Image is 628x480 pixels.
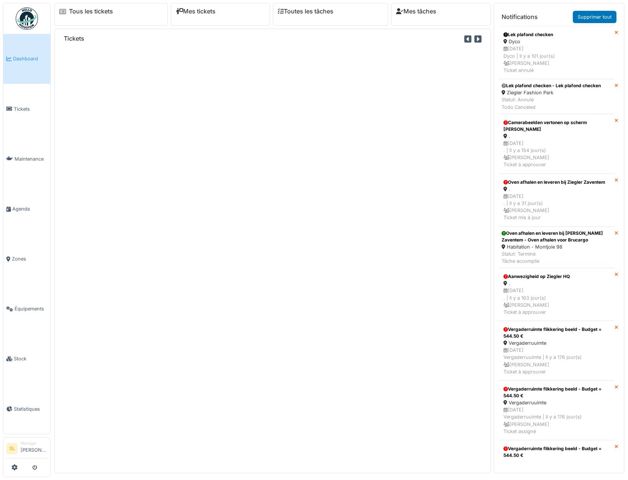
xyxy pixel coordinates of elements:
a: Vergaderruimte flikkering beeld - Budget = 544.50 € Vergaderruuimte [DATE]Vergaderruuimte | Il y ... [499,321,615,380]
div: Vergaderruimte flikkering beeld - Budget = 544.50 € [503,386,610,399]
div: [DATE] Vergaderruuimte | Il y a 176 jour(s) [PERSON_NAME] Ticket à approuver [503,347,610,375]
a: Oven afhalen en leveren bij [PERSON_NAME] Zaventem - Oven afhalen voor Brucargo Habitation - Mont... [499,227,615,268]
a: SL Manager[PERSON_NAME] [6,440,47,458]
span: Maintenance [15,155,47,162]
div: [DATE] . | Il y a 31 jour(s) [PERSON_NAME] Ticket mis à jour [503,193,610,221]
a: Équipements [3,284,50,334]
span: translation missing: fr.notification.todo_canceled [502,104,536,110]
a: Zones [3,234,50,284]
h6: Tickets [64,35,84,42]
div: Habitation - Montjoie 98 [502,243,612,250]
a: Aanwezigheid op Ziegler HQ . [DATE]. | Il y a 163 jour(s) [PERSON_NAME]Ticket à approuver [499,268,615,321]
span: Zones [12,255,47,262]
div: . [503,186,610,193]
div: Lek plafond checken [503,31,610,38]
span: Statistiques [14,405,47,413]
a: Stock [3,334,50,384]
li: [PERSON_NAME] [21,440,47,457]
span: Équipements [15,305,47,312]
div: Vergaderruuimte [503,399,610,406]
div: [DATE] . | Il y a 163 jour(s) [PERSON_NAME] Ticket à approuver [503,287,610,316]
div: Dyco [503,38,610,45]
a: Oven afhalen en leveren bij Ziegler Zaventem . [DATE]. | Il y a 31 jour(s) [PERSON_NAME]Ticket mi... [499,174,615,227]
div: Oven afhalen en leveren bij Ziegler Zaventem [503,179,610,186]
a: Maintenance [3,134,50,184]
div: Aanwezigheid op Ziegler HQ [503,273,610,280]
a: Mes tickets [176,8,216,15]
div: . [503,133,610,140]
div: Vergaderruimte flikkering beeld - Budget = 544.50 € [503,445,610,459]
span: Tickets [14,105,47,113]
span: Stock [14,355,47,362]
span: Dashboard [13,55,47,62]
div: Vergaderruuimte [503,340,610,347]
div: Statut: Annulé [502,96,601,110]
h6: Notifications [502,13,538,20]
a: Lek plafond checken Dyco [DATE]Dyco | Il y a 101 jour(s) [PERSON_NAME]Ticket annulé [499,26,615,79]
a: Agenda [3,184,50,234]
a: Dashboard [3,34,50,84]
div: Statut: Terminé Tâche accomplie [502,250,612,265]
div: Vergaderruimte flikkering beeld - Budget = 544.50 € [503,326,610,340]
a: Lek plafond checken - Lek plafond checken Ziegler Fashion Park Statut: Annulé Todo Canceled [499,79,615,114]
a: Mes tâches [396,8,436,15]
a: Statistiques [3,384,50,434]
a: Tickets [3,84,50,134]
a: Toutes les tâches [278,8,333,15]
div: [DATE] . | Il y a 154 jour(s) [PERSON_NAME] Ticket à approuver [503,140,610,168]
a: Vergaderruimte flikkering beeld - Budget = 544.50 € Vergaderruuimte [DATE]Vergaderruuimte | Il y ... [499,380,615,440]
div: . [503,280,610,287]
a: Tous les tickets [69,8,113,15]
span: Agenda [12,205,47,212]
div: Ziegler Fashion Park [502,89,601,96]
div: [DATE] Dyco | Il y a 101 jour(s) [PERSON_NAME] Ticket annulé [503,45,610,74]
div: [DATE] Vergaderruuimte | Il y a 176 jour(s) [PERSON_NAME] Ticket assigné [503,406,610,435]
a: Camerabeelden vertonen op scherm [PERSON_NAME] . [DATE]. | Il y a 154 jour(s) [PERSON_NAME]Ticket... [499,114,615,174]
div: Camerabeelden vertonen op scherm [PERSON_NAME] [503,119,610,133]
div: Oven afhalen en leveren bij [PERSON_NAME] Zaventem - Oven afhalen voor Brucargo [502,230,612,243]
div: Manager [21,440,47,446]
a: Supprimer tout [573,11,616,23]
li: SL [6,443,18,454]
div: Lek plafond checken - Lek plafond checken [502,82,601,89]
img: Badge_color-CXgf-gQk.svg [16,7,38,30]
